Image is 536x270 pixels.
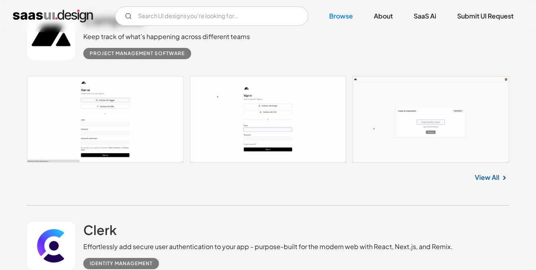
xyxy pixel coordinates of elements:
a: SaaS Ai [404,7,446,25]
a: About [364,7,402,25]
h2: Clerk [83,222,117,238]
div: Project Management Software [90,49,185,58]
a: home [13,10,93,23]
div: Identity Management [90,259,153,268]
a: Browse [320,7,363,25]
a: View All [475,173,499,182]
form: Email Form [115,6,308,26]
a: Clerk [83,222,117,242]
a: Submit UI Request [447,7,523,25]
div: Effortlessly add secure user authentication to your app - purpose-built for the modern web with R... [83,242,453,251]
input: Search UI designs you're looking for... [115,6,308,26]
div: Keep track of what’s happening across different teams [83,32,250,41]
